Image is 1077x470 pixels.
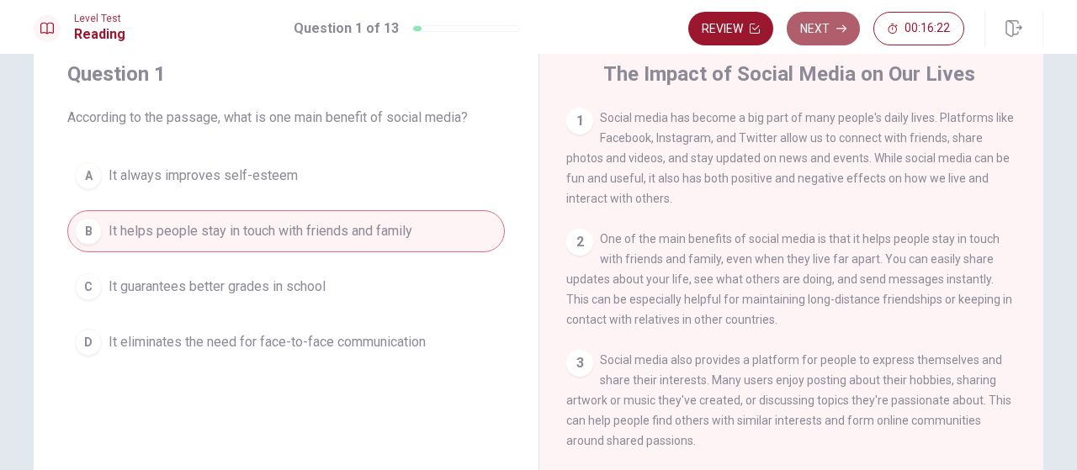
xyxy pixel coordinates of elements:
[688,12,773,45] button: Review
[873,12,964,45] button: 00:16:22
[603,61,975,87] h4: The Impact of Social Media on Our Lives
[75,218,102,245] div: B
[67,155,505,197] button: AIt always improves self-esteem
[566,232,1012,326] span: One of the main benefits of social media is that it helps people stay in touch with friends and f...
[566,108,593,135] div: 1
[74,24,125,45] h1: Reading
[109,221,412,241] span: It helps people stay in touch with friends and family
[75,162,102,189] div: A
[109,332,426,352] span: It eliminates the need for face-to-face communication
[566,353,1011,447] span: Social media also provides a platform for people to express themselves and share their interests....
[67,321,505,363] button: DIt eliminates the need for face-to-face communication
[67,210,505,252] button: BIt helps people stay in touch with friends and family
[74,13,125,24] span: Level Test
[566,229,593,256] div: 2
[75,273,102,300] div: C
[109,277,326,297] span: It guarantees better grades in school
[905,22,950,35] span: 00:16:22
[294,18,399,39] h1: Question 1 of 13
[787,12,860,45] button: Next
[566,111,1014,205] span: Social media has become a big part of many people's daily lives. Platforms like Facebook, Instagr...
[75,329,102,356] div: D
[109,166,298,186] span: It always improves self-esteem
[67,108,505,128] span: According to the passage, what is one main benefit of social media?
[67,266,505,308] button: CIt guarantees better grades in school
[566,350,593,377] div: 3
[67,61,505,87] h4: Question 1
